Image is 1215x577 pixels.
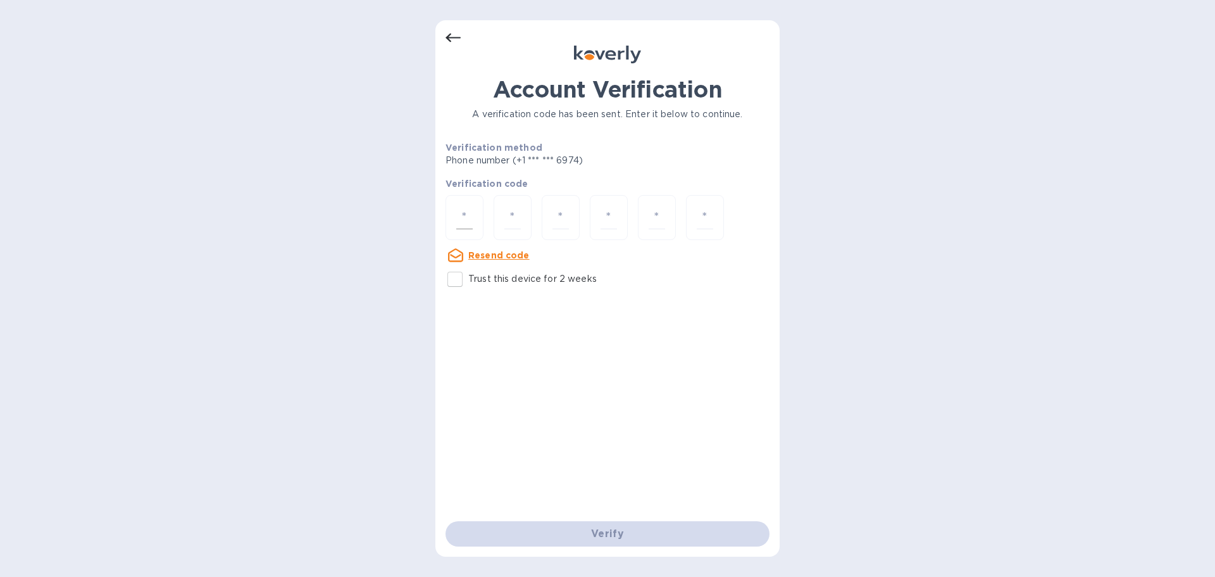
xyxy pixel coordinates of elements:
p: Trust this device for 2 weeks [468,272,597,286]
p: Verification code [445,177,769,190]
u: Resend code [468,250,530,260]
p: Phone number (+1 *** *** 6974) [445,154,680,167]
b: Verification method [445,143,542,153]
h1: Account Verification [445,76,769,103]
p: A verification code has been sent. Enter it below to continue. [445,108,769,121]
